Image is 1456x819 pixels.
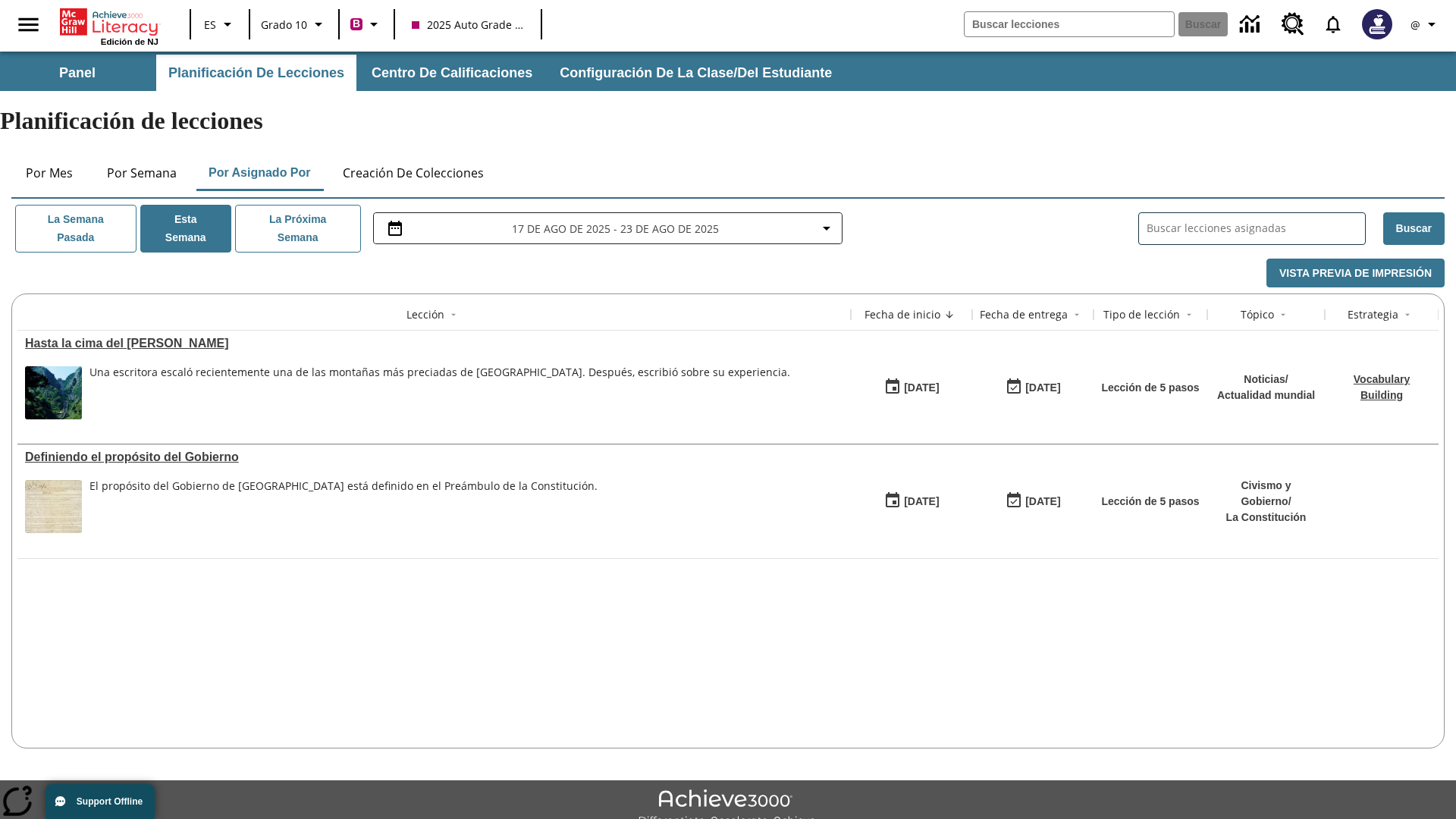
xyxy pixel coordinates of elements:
button: Vista previa de impresión [1266,259,1445,288]
button: Sort [444,306,463,324]
p: Lección de 5 pasos [1101,380,1199,396]
button: Por mes [11,155,87,191]
button: Configuración de la clase/del estudiante [548,55,844,91]
a: Vocabulary Building [1354,373,1410,401]
div: Lección [406,307,444,322]
input: Buscar campo [965,12,1174,36]
p: Noticias / [1217,372,1315,388]
div: Tipo de lección [1103,307,1180,322]
button: Buscar [1383,212,1445,245]
div: Una escritora escaló recientemente una de las montañas más preciadas de [GEOGRAPHIC_DATA]. Despué... [89,366,790,379]
span: B [353,14,360,33]
div: [DATE] [1025,378,1060,397]
div: Fecha de entrega [980,307,1068,322]
span: Edición de NJ [101,37,158,46]
input: Buscar lecciones asignadas [1147,218,1365,240]
button: Lenguaje: ES, Selecciona un idioma [196,11,244,38]
button: Por semana [95,155,189,191]
span: Support Offline [77,796,143,807]
button: 06/30/26: Último día en que podrá accederse la lección [1000,373,1065,402]
img: Este documento histórico, escrito en caligrafía sobre pergamino envejecido, es el Preámbulo de la... [25,480,82,533]
p: Lección de 5 pasos [1101,494,1199,510]
a: Notificaciones [1313,5,1353,44]
div: Fecha de inicio [864,307,940,322]
p: La Constitución [1215,510,1317,526]
div: [DATE] [904,378,939,397]
div: Portada [60,5,158,46]
button: Support Offline [45,784,155,819]
span: Grado 10 [261,17,307,33]
div: Estrategia [1348,307,1398,322]
a: Portada [60,7,158,37]
div: [DATE] [1025,492,1060,511]
button: Escoja un nuevo avatar [1353,5,1401,44]
button: 07/01/25: Primer día en que estuvo disponible la lección [879,487,944,516]
img: Avatar [1362,9,1392,39]
a: Centro de recursos, Se abrirá en una pestaña nueva. [1272,4,1313,45]
button: La próxima semana [235,205,361,253]
img: 6000 escalones de piedra para escalar el Monte Tai en la campiña china [25,366,82,419]
button: Sort [1068,306,1086,324]
a: Centro de información [1231,4,1272,45]
button: Grado: Grado 10, Elige un grado [255,11,334,38]
div: El propósito del Gobierno de Estados Unidos está definido en el Preámbulo de la Constitución. [89,480,598,533]
button: Sort [1274,306,1292,324]
span: @ [1410,17,1420,33]
button: Por asignado por [196,155,323,191]
button: Esta semana [140,205,231,253]
button: Boost El color de la clase es rojo violeta. Cambiar el color de la clase. [344,11,389,38]
button: Sort [1398,306,1417,324]
button: 07/22/25: Primer día en que estuvo disponible la lección [879,373,944,402]
p: Actualidad mundial [1217,388,1315,403]
button: Perfil/Configuración [1401,11,1450,38]
button: Panel [2,55,153,91]
span: 2025 Auto Grade 10 [412,17,524,33]
button: Sort [940,306,959,324]
span: 17 de ago de 2025 - 23 de ago de 2025 [512,221,719,237]
div: [DATE] [904,492,939,511]
p: Civismo y Gobierno / [1215,478,1317,510]
div: Hasta la cima del monte Tai [25,337,843,350]
div: El propósito del Gobierno de [GEOGRAPHIC_DATA] está definido en el Preámbulo de la Constitución. [89,480,598,493]
div: Tópico [1241,307,1274,322]
button: 03/31/26: Último día en que podrá accederse la lección [1000,487,1065,516]
button: Abrir el menú lateral [6,2,51,47]
svg: Collapse Date Range Filter [817,219,836,237]
button: Centro de calificaciones [359,55,544,91]
button: Seleccione el intervalo de fechas opción del menú [380,219,836,237]
button: Planificación de lecciones [156,55,356,91]
div: Una escritora escaló recientemente una de las montañas más preciadas de China. Después, escribió ... [89,366,790,419]
button: Sort [1180,306,1198,324]
a: Hasta la cima del monte Tai, Lecciones [25,337,843,350]
span: ES [204,17,216,33]
a: Definiendo el propósito del Gobierno , Lecciones [25,450,843,464]
div: Definiendo el propósito del Gobierno [25,450,843,464]
button: Creación de colecciones [331,155,496,191]
button: La semana pasada [15,205,136,253]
